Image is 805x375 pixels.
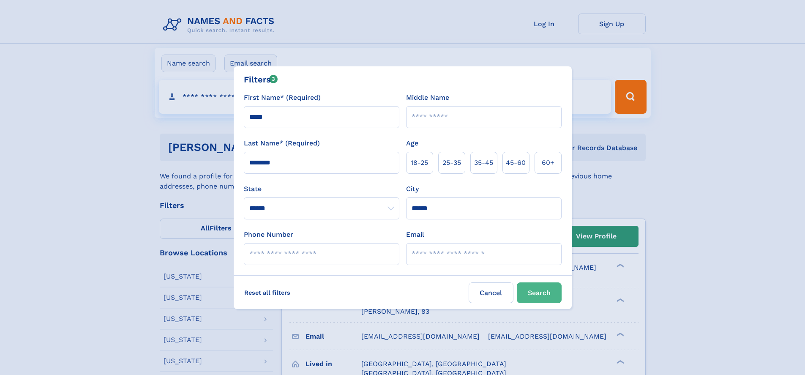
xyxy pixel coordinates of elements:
[244,138,320,148] label: Last Name* (Required)
[542,158,554,168] span: 60+
[406,138,418,148] label: Age
[474,158,493,168] span: 35‑45
[517,282,562,303] button: Search
[244,93,321,103] label: First Name* (Required)
[411,158,428,168] span: 18‑25
[406,230,424,240] label: Email
[406,184,419,194] label: City
[442,158,461,168] span: 25‑35
[244,73,278,86] div: Filters
[239,282,296,303] label: Reset all filters
[469,282,513,303] label: Cancel
[506,158,526,168] span: 45‑60
[406,93,449,103] label: Middle Name
[244,230,293,240] label: Phone Number
[244,184,399,194] label: State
